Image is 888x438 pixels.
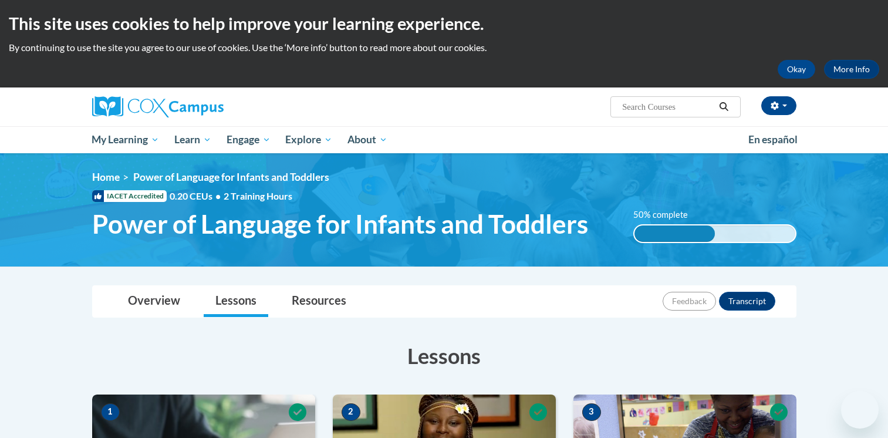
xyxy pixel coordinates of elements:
img: Cox Campus [92,96,224,117]
span: About [347,133,387,147]
h2: This site uses cookies to help improve your learning experience. [9,12,879,35]
input: Search Courses [621,100,715,114]
a: Overview [116,286,192,317]
span: En español [748,133,798,146]
a: More Info [824,60,879,79]
a: Learn [167,126,219,153]
label: 50% complete [633,208,701,221]
button: Feedback [663,292,716,311]
button: Transcript [719,292,775,311]
span: Power of Language for Infants and Toddlers [133,171,329,183]
div: 50% complete [634,225,715,242]
iframe: Button to launch messaging window [841,391,879,429]
a: Lessons [204,286,268,317]
a: Cox Campus [92,96,315,117]
a: My Learning [85,126,167,153]
a: Home [92,171,120,183]
span: 0.20 CEUs [170,190,224,203]
button: Okay [778,60,815,79]
span: Explore [285,133,332,147]
span: Engage [227,133,271,147]
span: My Learning [92,133,159,147]
span: IACET Accredited [92,190,167,202]
span: 3 [582,403,601,421]
span: Learn [174,133,211,147]
span: 1 [101,403,120,421]
a: About [340,126,395,153]
span: 2 [342,403,360,421]
a: Resources [280,286,358,317]
h3: Lessons [92,341,796,370]
a: Engage [219,126,278,153]
a: Explore [278,126,340,153]
button: Search [715,100,732,114]
span: 2 Training Hours [224,190,292,201]
p: By continuing to use the site you agree to our use of cookies. Use the ‘More info’ button to read... [9,41,879,54]
a: En español [741,127,805,152]
span: Power of Language for Infants and Toddlers [92,208,588,240]
span: • [215,190,221,201]
button: Account Settings [761,96,796,115]
div: Main menu [75,126,814,153]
